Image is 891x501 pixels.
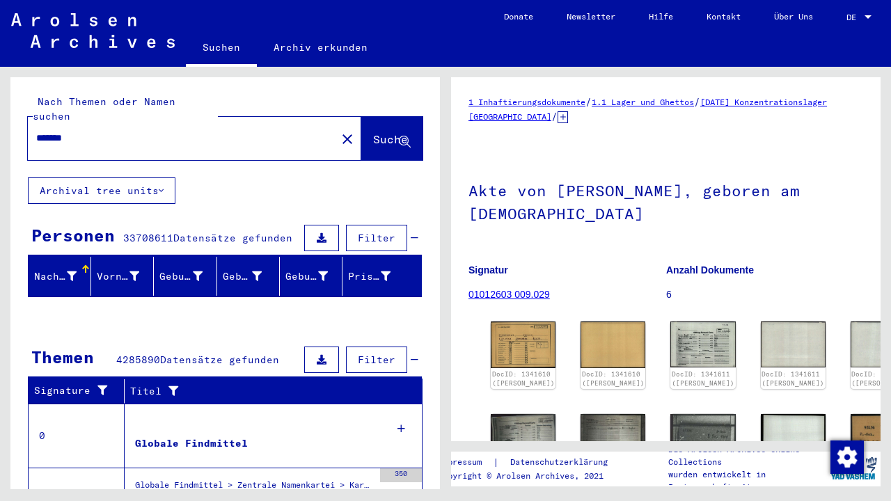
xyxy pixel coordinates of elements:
[761,321,826,368] img: 002.jpg
[135,436,248,451] div: Globale Findmittel
[159,269,202,284] div: Geburtsname
[373,132,408,146] span: Suche
[346,347,407,373] button: Filter
[223,269,262,284] div: Geburt‏
[186,31,257,67] a: Suchen
[666,287,863,302] p: 6
[438,455,493,470] a: Impressum
[285,265,345,287] div: Geburtsdatum
[339,131,356,148] mat-icon: close
[130,384,395,399] div: Titel
[380,468,422,482] div: 350
[29,257,91,296] mat-header-cell: Nachname
[492,370,555,388] a: DocID: 1341610 ([PERSON_NAME])
[438,455,624,470] div: |
[830,440,864,474] img: Zustimmung ändern
[97,269,139,284] div: Vorname
[581,414,645,463] img: 002.jpg
[468,289,550,300] a: 01012603 009.029
[333,125,361,152] button: Clear
[34,383,113,398] div: Signature
[33,95,175,122] mat-label: Nach Themen oder Namen suchen
[116,353,160,366] span: 4285890
[217,257,280,296] mat-header-cell: Geburt‏
[762,370,824,388] a: DocID: 1341611 ([PERSON_NAME])
[468,264,508,276] b: Signatur
[257,31,384,64] a: Archiv erkunden
[499,455,624,470] a: Datenschutzerklärung
[160,353,279,366] span: Datensätze gefunden
[668,443,827,468] p: Die Arolsen Archives Online-Collections
[491,414,555,461] img: 001.jpg
[135,479,373,498] div: Globale Findmittel > Zentrale Namenkartei > Karteikarten, die im Rahmen der sequentiellen Massend...
[223,265,279,287] div: Geburt‏
[91,257,154,296] mat-header-cell: Vorname
[31,223,115,248] div: Personen
[342,257,421,296] mat-header-cell: Prisoner #
[34,265,94,287] div: Nachname
[173,232,292,244] span: Datensätze gefunden
[159,265,219,287] div: Geburtsname
[154,257,216,296] mat-header-cell: Geburtsname
[582,370,645,388] a: DocID: 1341610 ([PERSON_NAME])
[468,159,863,243] h1: Akte von [PERSON_NAME], geboren am [DEMOGRAPHIC_DATA]
[358,353,395,366] span: Filter
[130,380,409,402] div: Titel
[581,321,645,368] img: 002.jpg
[11,13,175,48] img: Arolsen_neg.svg
[28,177,175,204] button: Archival tree units
[97,265,157,287] div: Vorname
[361,117,423,160] button: Suche
[846,13,862,22] span: DE
[346,225,407,251] button: Filter
[585,95,592,108] span: /
[34,269,77,284] div: Nachname
[694,95,700,108] span: /
[468,97,585,107] a: 1 Inhaftierungsdokumente
[280,257,342,296] mat-header-cell: Geburtsdatum
[670,321,735,367] img: 001.jpg
[31,344,94,369] div: Themen
[348,265,408,287] div: Prisoner #
[491,321,555,368] img: 001.jpg
[358,232,395,244] span: Filter
[592,97,694,107] a: 1.1 Lager und Ghettos
[438,470,624,482] p: Copyright © Arolsen Archives, 2021
[34,380,127,402] div: Signature
[666,264,754,276] b: Anzahl Dokumente
[348,269,391,284] div: Prisoner #
[551,110,558,122] span: /
[29,404,125,468] td: 0
[285,269,328,284] div: Geburtsdatum
[668,468,827,493] p: wurden entwickelt in Partnerschaft mit
[123,232,173,244] span: 33708611
[828,451,880,486] img: yv_logo.png
[672,370,734,388] a: DocID: 1341611 ([PERSON_NAME])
